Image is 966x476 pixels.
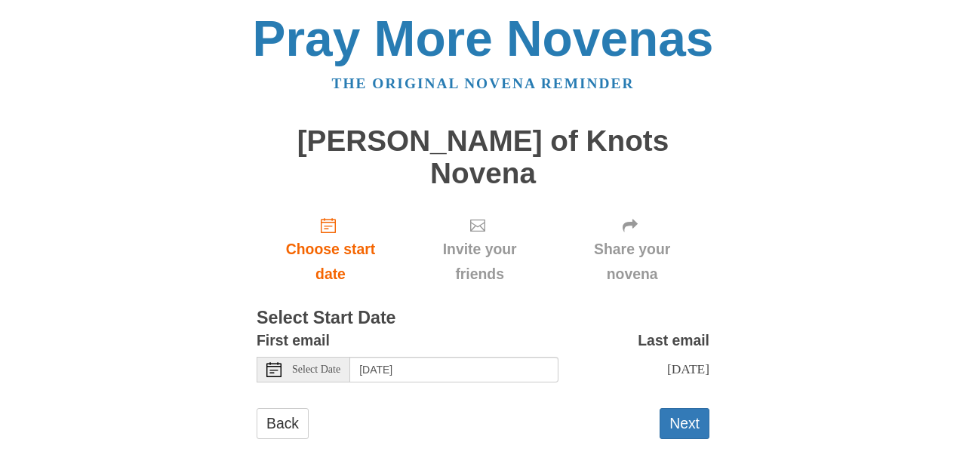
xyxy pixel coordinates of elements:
button: Next [660,408,709,439]
a: The original novena reminder [332,75,635,91]
div: Click "Next" to confirm your start date first. [555,204,709,294]
span: Invite your friends [420,237,540,287]
a: Back [257,408,309,439]
a: Pray More Novenas [253,11,714,66]
a: Choose start date [257,204,405,294]
label: Last email [638,328,709,353]
span: [DATE] [667,361,709,376]
span: Choose start date [272,237,389,287]
span: Share your novena [570,237,694,287]
span: Select Date [292,364,340,375]
label: First email [257,328,330,353]
h1: [PERSON_NAME] of Knots Novena [257,125,709,189]
div: Click "Next" to confirm your start date first. [405,204,555,294]
h3: Select Start Date [257,309,709,328]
